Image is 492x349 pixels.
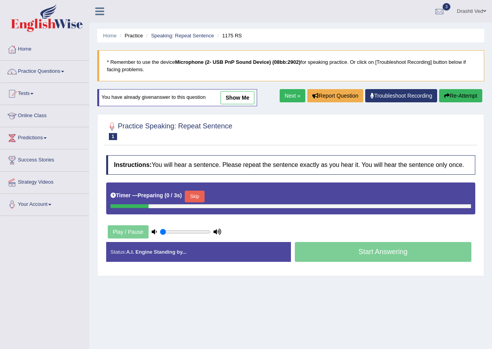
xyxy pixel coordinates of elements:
[103,33,117,39] a: Home
[118,32,143,39] li: Practice
[215,32,242,39] li: 1175 RS
[97,89,257,106] div: You have already given answer to this question
[165,192,166,198] b: (
[443,3,450,11] span: 3
[280,89,305,102] a: Next »
[138,192,163,198] b: Preparing
[109,133,117,140] span: 1
[114,161,152,168] b: Instructions:
[110,193,182,198] h5: Timer —
[126,249,186,255] strong: A.I. Engine Standing by...
[221,91,254,104] a: show me
[151,33,214,39] a: Speaking: Repeat Sentence
[0,172,89,191] a: Strategy Videos
[0,61,89,80] a: Practice Questions
[0,83,89,102] a: Tests
[180,192,182,198] b: )
[0,127,89,147] a: Predictions
[307,89,363,102] button: Report Question
[185,191,204,202] button: Skip
[106,155,475,175] h4: You will hear a sentence. Please repeat the sentence exactly as you hear it. You will hear the se...
[106,121,232,140] h2: Practice Speaking: Repeat Sentence
[106,242,291,262] div: Status:
[0,194,89,213] a: Your Account
[365,89,437,102] a: Troubleshoot Recording
[0,39,89,58] a: Home
[0,149,89,169] a: Success Stories
[439,89,482,102] button: Re-Attempt
[175,59,301,65] b: Microphone (2- USB PnP Sound Device) (08bb:2902)
[166,192,180,198] b: 0 / 3s
[97,50,484,81] blockquote: * Remember to use the device for speaking practice. Or click on [Troubleshoot Recording] button b...
[0,105,89,125] a: Online Class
